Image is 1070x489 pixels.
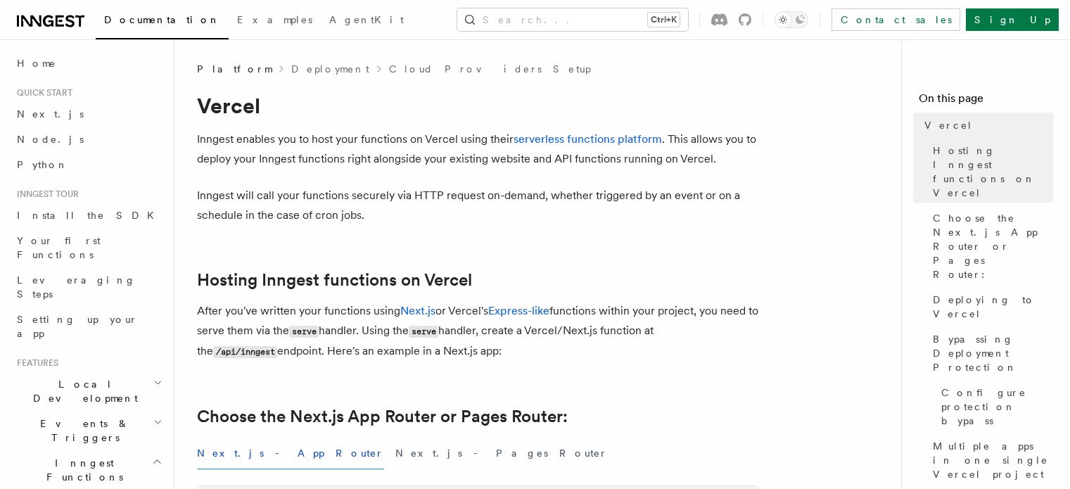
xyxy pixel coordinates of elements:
span: Quick start [11,87,72,99]
a: Next.js [400,304,435,317]
button: Next.js - App Router [197,438,384,469]
p: After you've written your functions using or Vercel's functions within your project, you need to ... [197,301,760,362]
a: Configure protection bypass [936,380,1053,433]
span: Next.js [17,108,84,120]
span: Features [11,357,58,369]
span: Leveraging Steps [17,274,136,300]
p: Inngest will call your functions securely via HTTP request on-demand, whether triggered by an eve... [197,186,760,225]
span: Choose the Next.js App Router or Pages Router: [933,211,1053,281]
code: /api/inngest [213,346,277,358]
a: Vercel [919,113,1053,138]
span: Platform [197,62,272,76]
span: Examples [237,14,312,25]
span: Inngest Functions [11,456,152,484]
code: serve [409,326,438,338]
a: Express-like [488,304,549,317]
kbd: Ctrl+K [648,13,680,27]
a: Choose the Next.js App Router or Pages Router: [927,205,1053,287]
span: Setting up your app [17,314,138,339]
a: Leveraging Steps [11,267,165,307]
span: Events & Triggers [11,417,153,445]
span: Bypassing Deployment Protection [933,332,1053,374]
a: Home [11,51,165,76]
a: Deploying to Vercel [927,287,1053,326]
a: AgentKit [321,4,412,38]
a: Sign Up [966,8,1059,31]
a: Documentation [96,4,229,39]
button: Next.js - Pages Router [395,438,608,469]
p: Inngest enables you to host your functions on Vercel using their . This allows you to deploy your... [197,129,760,169]
span: Vercel [924,118,973,132]
a: serverless functions platform [514,132,662,146]
h4: On this page [919,90,1053,113]
button: Local Development [11,371,165,411]
a: Bypassing Deployment Protection [927,326,1053,380]
a: Cloud Providers Setup [389,62,591,76]
a: Hosting Inngest functions on Vercel [197,270,472,290]
a: Python [11,152,165,177]
a: Next.js [11,101,165,127]
span: Local Development [11,377,153,405]
a: Setting up your app [11,307,165,346]
span: Hosting Inngest functions on Vercel [933,144,1053,200]
span: Multiple apps in one single Vercel project [933,439,1053,481]
a: Contact sales [832,8,960,31]
span: AgentKit [329,14,404,25]
span: Python [17,159,68,170]
span: Inngest tour [11,189,79,200]
a: Deployment [291,62,369,76]
span: Node.js [17,134,84,145]
code: serve [289,326,319,338]
button: Events & Triggers [11,411,165,450]
a: Choose the Next.js App Router or Pages Router: [197,407,568,426]
span: Documentation [104,14,220,25]
a: Examples [229,4,321,38]
a: Install the SDK [11,203,165,228]
span: Your first Functions [17,235,101,260]
span: Deploying to Vercel [933,293,1053,321]
a: Hosting Inngest functions on Vercel [927,138,1053,205]
span: Home [17,56,56,70]
a: Node.js [11,127,165,152]
span: Configure protection bypass [941,386,1053,428]
a: Multiple apps in one single Vercel project [927,433,1053,487]
span: Install the SDK [17,210,163,221]
button: Search...Ctrl+K [457,8,688,31]
a: Your first Functions [11,228,165,267]
h1: Vercel [197,93,760,118]
button: Toggle dark mode [775,11,808,28]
